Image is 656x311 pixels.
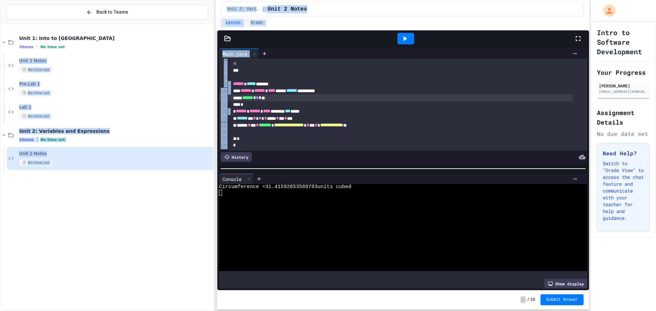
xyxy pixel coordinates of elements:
[219,60,228,67] div: 6
[219,115,228,122] div: 14
[597,130,650,138] div: No due date set
[19,90,53,96] span: No time set
[530,297,535,302] span: 10
[599,89,648,94] div: [EMAIL_ADDRESS][DOMAIN_NAME]
[40,45,65,49] span: No time set
[219,81,228,87] div: 9
[6,5,208,19] button: Back to Teams
[19,45,33,49] span: 3 items
[19,104,212,110] span: Lab 1
[219,74,228,81] div: 8
[599,83,648,89] div: [PERSON_NAME]
[544,279,587,288] div: Show display
[227,6,260,12] span: Unit 2: Variables and Expressions
[219,129,228,136] div: 16
[246,18,267,27] button: Grade
[221,18,245,27] button: Lesson
[19,138,33,142] span: 1 items
[603,149,644,157] h3: Need Help?
[219,48,259,59] div: Main.java
[219,50,250,57] div: Main.java
[219,184,351,190] span: Circumference =31.41592653589793units cubed
[546,297,578,302] span: Submit Answer
[603,160,644,222] p: Switch to "Grade View" to access the chat feature and communicate with your teacher for help and ...
[268,5,307,13] span: Unit 2 Notes
[597,68,650,77] h2: Your Progress
[527,297,530,302] span: /
[228,88,231,94] span: Fold line
[19,159,53,166] span: No time set
[219,67,228,74] div: 7
[219,122,228,129] div: 15
[36,137,38,142] span: •
[40,138,65,142] span: No time set
[219,108,228,115] div: 13
[219,101,228,108] div: 12
[19,113,53,119] span: No time set
[19,58,212,64] span: Unit 1 Notes
[219,88,228,95] div: 10
[96,9,128,16] span: Back to Teams
[228,81,231,87] span: Fold line
[597,28,650,56] h1: Intro to Software Development
[19,81,212,87] span: Pre-Lab 1
[262,6,265,12] span: /
[221,152,252,162] div: History
[219,136,228,143] div: 17
[19,128,212,134] span: Unit 2: Variables and Expressions
[219,175,245,183] div: Console
[219,142,228,149] div: 18
[19,67,53,73] span: No time set
[597,108,650,127] h2: Assignment Details
[19,35,212,41] span: Unit 1: Into to [GEOGRAPHIC_DATA]
[541,294,584,305] button: Submit Answer
[219,95,228,101] div: 11
[520,296,525,303] span: -
[596,3,617,18] div: My Account
[228,109,231,114] span: Fold line
[19,151,212,157] span: Unit 2 Notes
[219,174,254,184] div: Console
[36,44,38,50] span: •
